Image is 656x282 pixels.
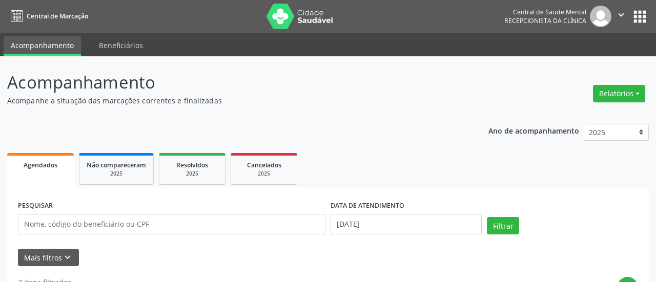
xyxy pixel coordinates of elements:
[18,249,79,267] button: Mais filtroskeyboard_arrow_down
[487,217,519,234] button: Filtrar
[24,161,57,169] span: Agendados
[27,12,88,20] span: Central de Marcação
[593,85,645,102] button: Relatórios
[92,36,150,54] a: Beneficiários
[7,8,88,25] a: Central de Marcação
[238,170,290,178] div: 2025
[611,6,631,27] button: 
[7,70,456,95] p: Acompanhamento
[7,95,456,106] p: Acompanhe a situação das marcações correntes e finalizadas
[504,8,586,16] div: Central de Saude Mental
[631,8,649,26] button: apps
[87,161,146,169] span: Não compareceram
[616,9,627,20] i: 
[331,214,482,234] input: Selecione um intervalo
[247,161,281,169] span: Cancelados
[504,16,586,25] span: Recepcionista da clínica
[62,252,73,263] i: keyboard_arrow_down
[488,124,579,137] p: Ano de acompanhamento
[167,170,218,178] div: 2025
[4,36,81,56] a: Acompanhamento
[18,214,325,234] input: Nome, código do beneficiário ou CPF
[590,6,611,27] img: img
[331,198,404,214] label: DATA DE ATENDIMENTO
[18,198,53,214] label: PESQUISAR
[87,170,146,178] div: 2025
[176,161,208,169] span: Resolvidos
